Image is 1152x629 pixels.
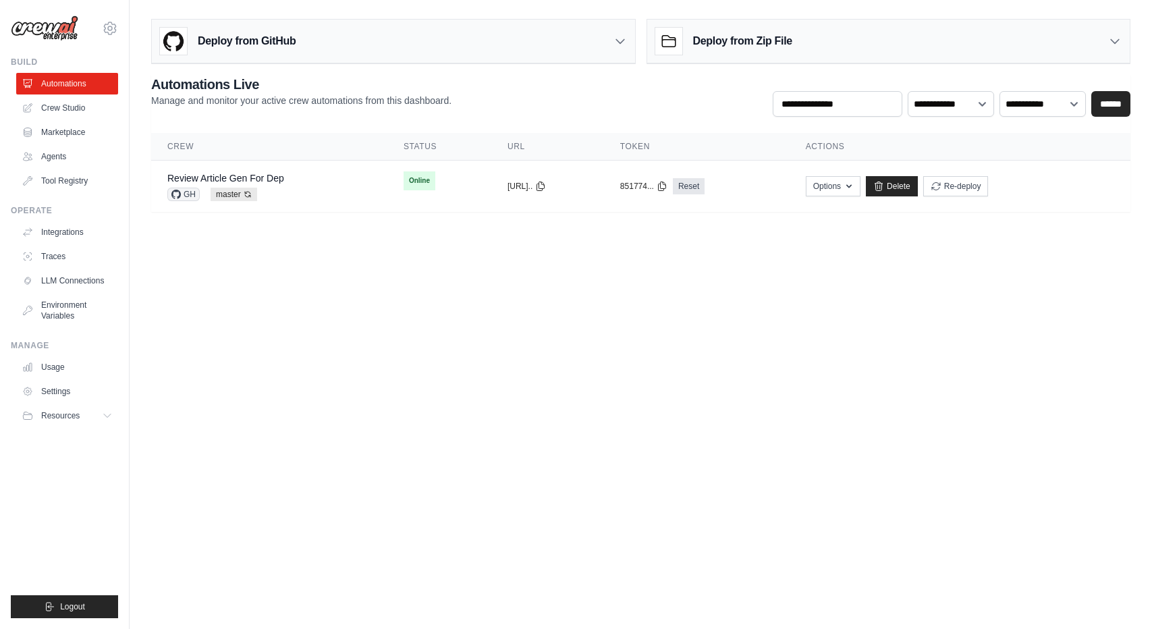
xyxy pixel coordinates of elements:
[167,173,284,184] a: Review Article Gen For Dep
[604,133,790,161] th: Token
[16,121,118,143] a: Marketplace
[151,133,387,161] th: Crew
[16,246,118,267] a: Traces
[16,405,118,427] button: Resources
[16,73,118,94] a: Automations
[211,188,257,201] span: master
[790,133,1130,161] th: Actions
[866,176,918,196] a: Delete
[198,33,296,49] h3: Deploy from GitHub
[16,146,118,167] a: Agents
[16,356,118,378] a: Usage
[11,205,118,216] div: Operate
[160,28,187,55] img: GitHub Logo
[60,601,85,612] span: Logout
[16,97,118,119] a: Crew Studio
[16,221,118,243] a: Integrations
[41,410,80,421] span: Resources
[16,381,118,402] a: Settings
[151,75,451,94] h2: Automations Live
[693,33,792,49] h3: Deploy from Zip File
[16,270,118,292] a: LLM Connections
[620,181,667,192] button: 851774...
[806,176,860,196] button: Options
[16,170,118,192] a: Tool Registry
[11,16,78,41] img: Logo
[11,340,118,351] div: Manage
[16,294,118,327] a: Environment Variables
[151,94,451,107] p: Manage and monitor your active crew automations from this dashboard.
[387,133,491,161] th: Status
[404,171,435,190] span: Online
[491,133,604,161] th: URL
[11,595,118,618] button: Logout
[167,188,200,201] span: GH
[11,57,118,67] div: Build
[673,178,705,194] a: Reset
[923,176,989,196] button: Re-deploy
